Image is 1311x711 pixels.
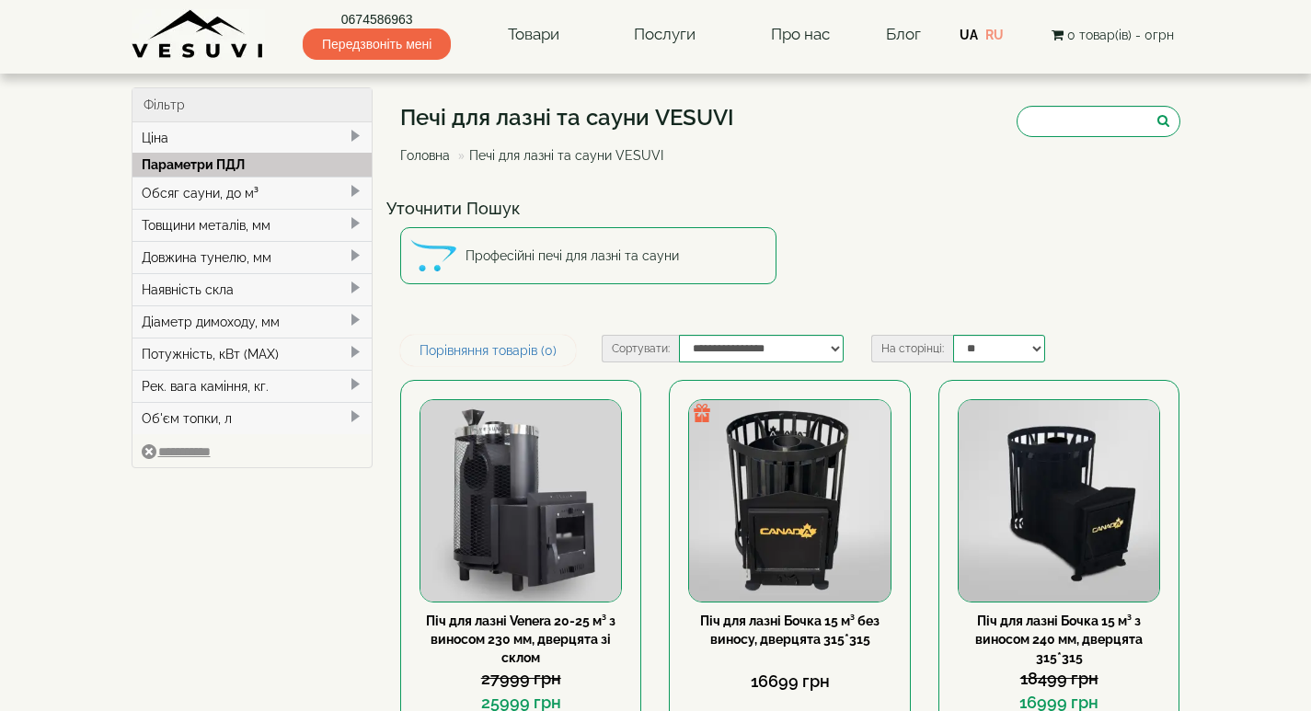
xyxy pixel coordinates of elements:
li: Печі для лазні та сауни VESUVI [454,146,663,165]
div: Потужність, кВт (MAX) [132,338,373,370]
a: 0674586963 [303,10,451,29]
div: Параметри ПДЛ [132,153,373,177]
a: Піч для лазні Бочка 15 м³ з виносом 240 мм, дверцята 315*315 [975,614,1143,665]
span: Передзвоніть мені [303,29,451,60]
div: Обсяг сауни, до м³ [132,177,373,209]
img: Піч для лазні Бочка 15 м³ без виносу, дверцята 315*315 [689,400,890,601]
a: Головна [400,148,450,163]
div: Наявність скла [132,273,373,305]
img: Піч для лазні Бочка 15 м³ з виносом 240 мм, дверцята 315*315 [959,400,1159,601]
div: Довжина тунелю, мм [132,241,373,273]
div: Фільтр [132,88,373,122]
label: Сортувати: [602,335,679,362]
a: Блог [886,25,921,43]
div: 27999 грн [420,667,622,691]
img: gift [693,404,711,422]
div: 18499 грн [958,667,1160,691]
a: Піч для лазні Venera 20-25 м³ з виносом 230 мм, дверцята зі склом [426,614,615,665]
img: Піч для лазні Venera 20-25 м³ з виносом 230 мм, дверцята зі склом [420,400,621,601]
h4: Уточнити Пошук [386,200,1194,218]
a: UA [960,28,978,42]
h1: Печі для лазні та сауни VESUVI [400,106,734,130]
a: Товари [489,14,578,56]
a: Послуги [615,14,714,56]
div: Ціна [132,122,373,154]
div: Товщини металів, мм [132,209,373,241]
a: Про нас [753,14,848,56]
div: 16699 грн [688,670,891,694]
img: Професійні печі для лазні та сауни [410,233,456,279]
div: Діаметр димоходу, мм [132,305,373,338]
a: Піч для лазні Бочка 15 м³ без виносу, дверцята 315*315 [700,614,880,647]
span: 0 товар(ів) - 0грн [1067,28,1174,42]
div: Об'єм топки, л [132,402,373,434]
a: Порівняння товарів (0) [400,335,576,366]
label: На сторінці: [871,335,953,362]
a: Професійні печі для лазні та сауни Професійні печі для лазні та сауни [400,227,776,284]
a: RU [985,28,1004,42]
button: 0 товар(ів) - 0грн [1046,25,1179,45]
div: Рек. вага каміння, кг. [132,370,373,402]
img: Завод VESUVI [132,9,265,60]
